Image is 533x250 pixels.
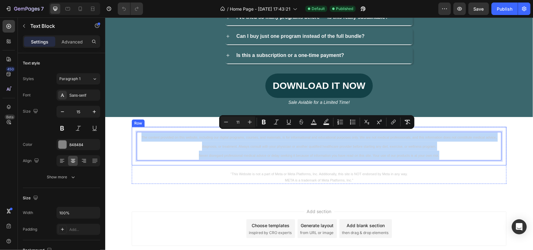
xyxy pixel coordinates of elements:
[41,5,44,13] p: 7
[468,3,489,15] button: Save
[57,207,100,218] input: Auto
[62,38,83,45] p: Advanced
[241,205,279,211] div: Add blank section
[336,6,353,12] span: Published
[23,92,31,98] div: Font
[23,60,40,66] div: Text style
[144,212,186,218] span: inspired by CRO experts
[69,142,99,148] div: 848484
[237,212,283,218] span: then drag & drop elements
[31,38,48,45] p: Settings
[131,35,239,40] strong: Is this a subscription or a one-time payment?
[512,219,527,234] div: Open Intercom Messenger
[195,212,228,218] span: from URL or image
[47,174,76,180] div: Show more
[491,3,518,15] button: Publish
[219,115,414,129] div: Editor contextual toolbar
[105,18,533,250] iframe: Design area
[5,115,15,120] div: Beta
[312,6,325,12] span: Default
[23,107,39,116] div: Size
[32,115,396,143] div: Rich Text Editor. Editing area: main
[227,6,229,12] span: /
[27,160,401,166] p: META is a trademark of Meta Platforms, Inc.”
[94,136,334,140] span: Never disregard professional medical advice or delay seeking it because of information you have r...
[23,210,33,216] div: Width
[160,56,268,80] button: <p><span style="font-size:30px;">DOWNLOAD IT NOW</span></p>
[69,93,99,98] div: Sans-serif
[36,118,392,131] span: The content provided on this website, including our digital programs, courses, and materials, is ...
[30,22,83,30] p: Text Block
[168,63,260,73] span: DOWNLOAD IT NOW
[23,157,40,165] div: Align
[23,227,37,232] div: Padding
[23,194,39,202] div: Size
[497,6,512,12] div: Publish
[2,3,47,15] button: 7
[118,3,143,15] div: Undo/Redo
[199,191,229,197] span: Add section
[6,67,15,72] div: 450
[183,82,245,87] i: Sale Aviable for a Limited Time!
[28,103,38,109] div: Row
[23,76,34,82] div: Styles
[230,6,290,12] span: Home Page - [DATE] 17:43:21
[59,76,81,82] span: Paragraph 1
[57,73,100,84] button: Paragraph 1
[69,227,99,232] div: Add...
[23,171,100,183] button: Show more
[474,6,484,12] span: Save
[27,154,401,160] p: “This Website is not a part of Meta or Meta Platforms, Inc. Additionally, this site is NOT endors...
[147,205,185,211] div: Choose templates
[196,205,229,211] div: Generate layout
[23,142,32,147] div: Color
